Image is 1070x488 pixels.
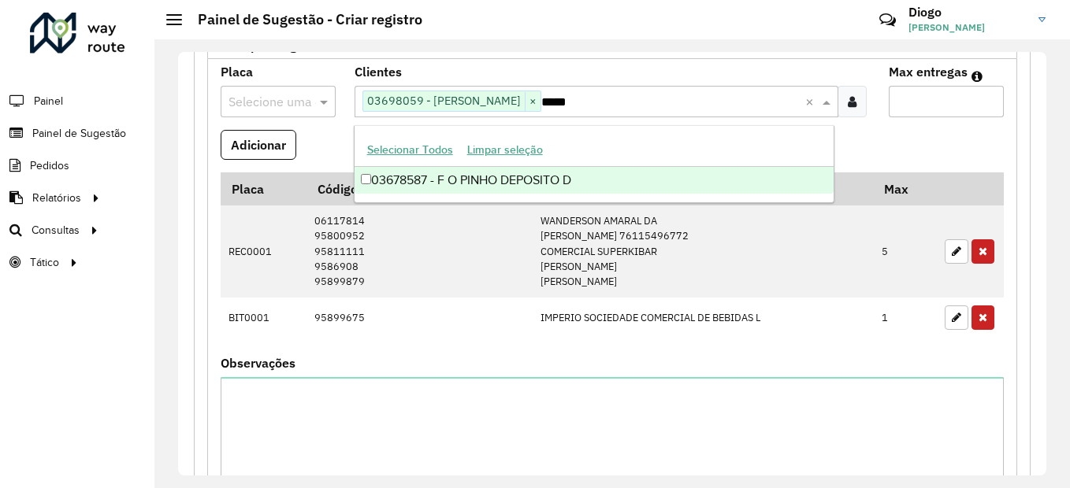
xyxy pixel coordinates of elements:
label: Clientes [355,62,402,81]
span: Relatórios [32,190,81,206]
th: Max [874,172,937,205]
div: 03678587 - F O PINHO DEPOSITO D [355,167,834,194]
th: Placa [221,172,307,205]
span: Consultas [32,222,80,238]
td: 5 [874,205,937,297]
td: BIT0001 [221,298,307,338]
span: Clear all [805,92,819,111]
td: 95899675 [307,298,532,338]
span: Pedidos [30,157,69,174]
ng-dropdown-panel: Options list [354,125,835,203]
span: Mapas Sugeridos: Placa-Cliente [233,39,418,52]
td: 06117814 95800952 95811111 9586908 95899879 [307,205,532,297]
button: Limpar seleção [460,138,550,162]
label: Placa [221,62,253,81]
button: Selecionar Todos [360,138,460,162]
span: 03698059 - [PERSON_NAME] [363,91,525,110]
span: × [525,92,541,111]
span: Painel [34,93,63,109]
label: Observações [221,353,295,372]
span: Tático [30,254,59,271]
h3: Diogo [908,5,1027,20]
td: 1 [874,298,937,338]
button: Adicionar [221,130,296,160]
td: IMPERIO SOCIEDADE COMERCIAL DE BEBIDAS L [532,298,873,338]
td: WANDERSON AMARAL DA [PERSON_NAME] 76115496772 COMERCIAL SUPERKIBAR [PERSON_NAME] [PERSON_NAME] [532,205,873,297]
h2: Painel de Sugestão - Criar registro [182,11,422,28]
th: Código Cliente [307,172,532,205]
a: Contato Rápido [871,3,905,37]
em: Máximo de clientes que serão colocados na mesma rota com os clientes informados [972,70,983,83]
label: Max entregas [889,62,968,81]
span: Painel de Sugestão [32,125,126,142]
td: REC0001 [221,205,307,297]
span: [PERSON_NAME] [908,20,1027,35]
